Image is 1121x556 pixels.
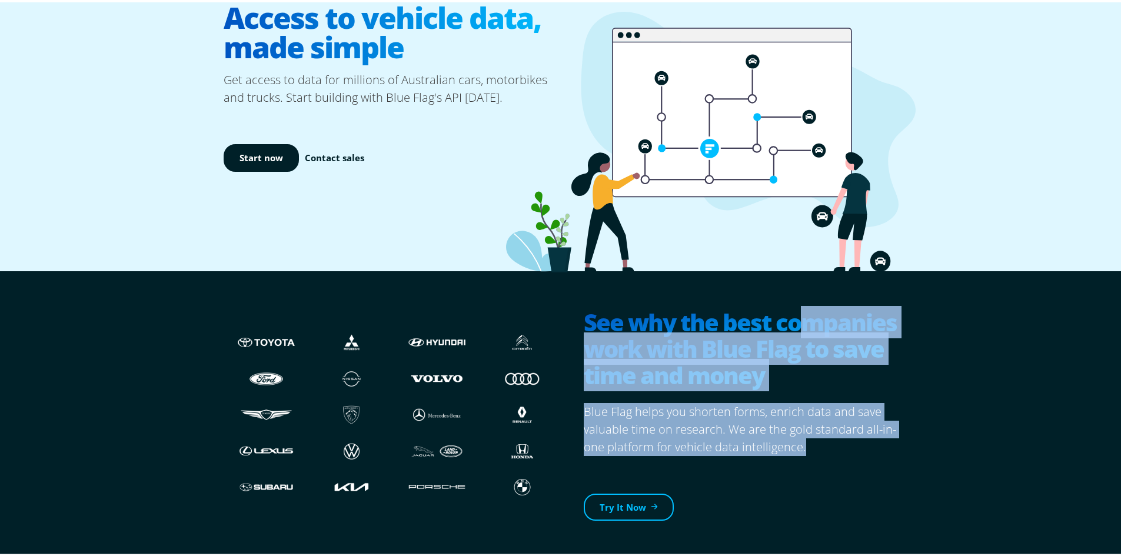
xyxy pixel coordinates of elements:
[235,438,297,460] img: Lexus logo
[321,438,382,460] img: Volkswagen logo
[235,474,297,496] img: Subaru logo
[224,69,565,104] p: Get access to data for millions of Australian cars, motorbikes and trucks. Start building with Bl...
[406,401,468,424] img: Mercedes logo
[235,329,297,351] img: Toyota logo
[491,329,553,351] img: Citroen logo
[491,365,553,387] img: Audi logo
[584,307,906,389] h2: See why the best companies work with Blue Flag to save time and money
[305,149,364,162] a: Contact sales
[235,365,297,387] img: Ford logo
[321,474,382,496] img: Kia logo
[406,329,468,351] img: Hyundai logo
[491,474,553,496] img: BMW logo
[321,365,382,387] img: Nissan logo
[321,329,382,351] img: Mistubishi logo
[235,401,297,424] img: Genesis logo
[491,401,553,424] img: Renault logo
[406,438,468,460] img: JLR logo
[321,401,382,424] img: Peugeot logo
[406,474,468,496] img: Porshce logo
[584,401,906,454] p: Blue Flag helps you shorten forms, enrich data and save valuable time on research. We are the gol...
[491,438,553,460] img: Honda logo
[224,142,299,169] a: Start now
[406,365,468,387] img: Volvo logo
[584,491,674,519] a: Try It Now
